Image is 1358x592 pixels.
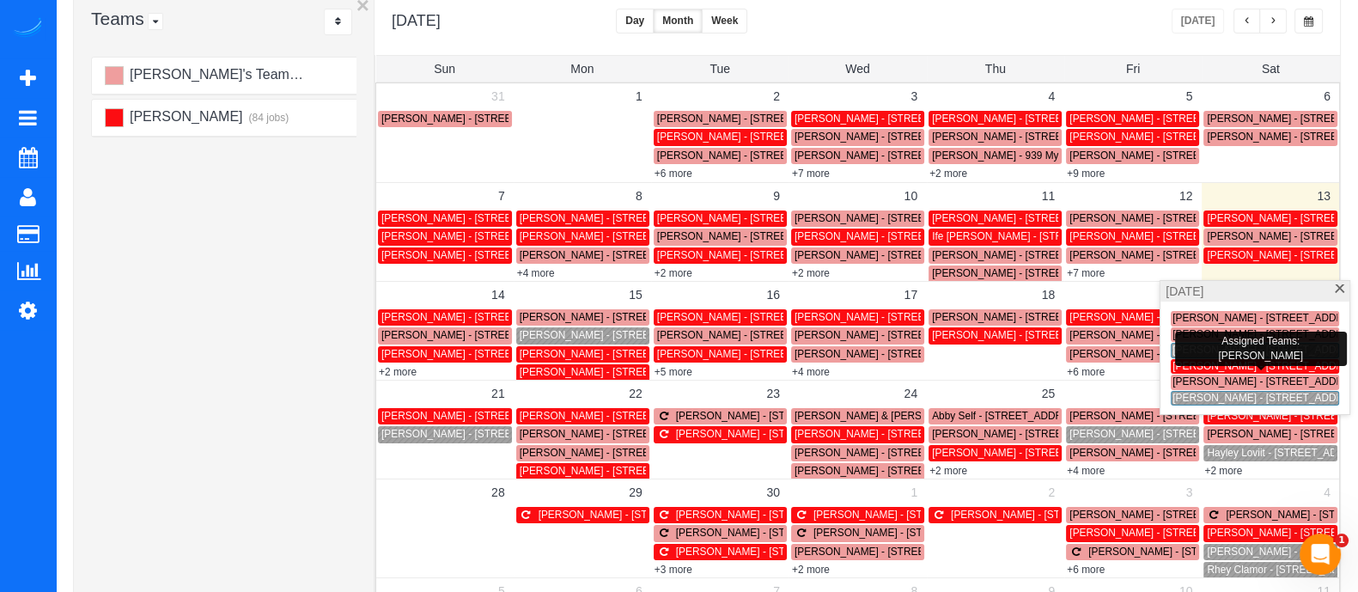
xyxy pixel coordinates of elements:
[1069,212,1264,224] span: [PERSON_NAME] - [STREET_ADDRESS]
[620,479,651,505] a: 29
[1069,113,1348,125] span: [PERSON_NAME] - [STREET_ADDRESS][PERSON_NAME]
[10,17,45,41] img: Automaid Logo
[127,109,242,124] span: [PERSON_NAME]
[392,9,441,30] h2: [DATE]
[702,9,747,34] button: Week
[434,62,455,76] span: Sun
[324,9,352,35] div: ...
[1315,83,1339,109] a: 6
[1178,83,1202,109] a: 5
[520,230,882,242] span: [PERSON_NAME] - [STREET_ADDRESS][PERSON_NAME][PERSON_NAME]
[520,410,882,422] span: [PERSON_NAME] - [STREET_ADDRESS][PERSON_NAME][PERSON_NAME]
[1069,249,1264,261] span: [PERSON_NAME] - [STREET_ADDRESS]
[520,447,714,459] span: [PERSON_NAME] - [STREET_ADDRESS]
[520,249,714,261] span: [PERSON_NAME] - [STREET_ADDRESS]
[657,329,935,341] span: [PERSON_NAME] - [STREET_ADDRESS][PERSON_NAME]
[795,447,1157,459] span: [PERSON_NAME] - [STREET_ADDRESS][PERSON_NAME][PERSON_NAME]
[758,479,789,505] a: 30
[1172,9,1225,34] button: [DATE]
[657,348,851,360] span: [PERSON_NAME] - [STREET_ADDRESS]
[520,329,714,341] span: [PERSON_NAME] - [STREET_ADDRESS]
[932,150,1173,162] span: [PERSON_NAME] - 939 Mytel [STREET_ADDRESS]
[520,366,798,378] span: [PERSON_NAME] - [STREET_ADDRESS][PERSON_NAME]
[520,428,798,440] span: [PERSON_NAME] - [STREET_ADDRESS][PERSON_NAME]
[1262,62,1280,76] span: Sat
[676,410,954,422] span: [PERSON_NAME] - [STREET_ADDRESS][PERSON_NAME]
[845,62,870,76] span: Wed
[795,329,989,341] span: [PERSON_NAME] - [STREET_ADDRESS]
[335,16,341,27] i: Sort Teams
[1300,534,1341,575] iframe: Intercom live chat
[616,9,654,34] button: Day
[1315,479,1339,505] a: 4
[795,465,1157,477] span: [PERSON_NAME] - [STREET_ADDRESS][PERSON_NAME][PERSON_NAME]
[657,311,851,323] span: [PERSON_NAME] - [STREET_ADDRESS]
[520,348,798,360] span: [PERSON_NAME] - [STREET_ADDRESS][PERSON_NAME]
[676,527,954,539] span: [PERSON_NAME] - [STREET_ADDRESS][PERSON_NAME]
[795,410,1085,422] span: [PERSON_NAME] & [PERSON_NAME] - [STREET_ADDRESS]
[758,381,789,406] a: 23
[932,212,1126,224] span: [PERSON_NAME] - [STREET_ADDRESS]
[539,509,817,521] span: [PERSON_NAME] - [STREET_ADDRESS][PERSON_NAME]
[655,168,692,180] a: +6 more
[657,212,851,224] span: [PERSON_NAME] - [STREET_ADDRESS]
[247,112,289,124] small: (84 jobs)
[1067,465,1105,477] a: +4 more
[1069,131,1264,143] span: [PERSON_NAME] - [STREET_ADDRESS]
[1039,479,1063,505] a: 2
[520,311,882,323] span: [PERSON_NAME] - [STREET_ADDRESS][PERSON_NAME][PERSON_NAME]
[1067,366,1105,378] a: +6 more
[1067,168,1105,180] a: +9 more
[1067,267,1105,279] a: +7 more
[657,230,935,242] span: [PERSON_NAME] - [STREET_ADDRESS][PERSON_NAME]
[1088,546,1282,558] span: [PERSON_NAME] - [STREET_ADDRESS]
[813,527,1008,539] span: [PERSON_NAME] - [STREET_ADDRESS]
[1033,381,1064,406] a: 25
[895,183,926,209] a: 10
[676,428,870,440] span: [PERSON_NAME] - [STREET_ADDRESS]
[895,282,926,308] a: 17
[676,546,870,558] span: [PERSON_NAME] - [STREET_ADDRESS]
[655,267,692,279] a: +2 more
[1171,183,1202,209] a: 12
[676,509,870,521] span: [PERSON_NAME] - [STREET_ADDRESS]
[764,183,789,209] a: 9
[483,83,514,109] a: 31
[1067,564,1105,576] a: +6 more
[932,230,1141,242] span: Ife [PERSON_NAME] - [STREET_ADDRESS]
[792,564,830,576] a: +2 more
[795,131,989,143] span: [PERSON_NAME] - [STREET_ADDRESS]
[381,428,575,440] span: [PERSON_NAME] - [STREET_ADDRESS]
[657,131,851,143] span: [PERSON_NAME] - [STREET_ADDRESS]
[483,479,514,505] a: 28
[932,267,1210,279] span: [PERSON_NAME] - [STREET_ADDRESS][PERSON_NAME]
[1175,332,1347,366] div: Assigned Teams: [PERSON_NAME]
[379,366,417,378] a: +2 more
[127,67,289,82] span: [PERSON_NAME]'s Team
[483,381,514,406] a: 21
[1033,282,1064,308] a: 18
[627,183,651,209] a: 8
[1069,311,1348,323] span: [PERSON_NAME] - [STREET_ADDRESS][PERSON_NAME]
[795,249,1098,261] span: [PERSON_NAME] - [STREET_ADDRESS] Se, Marietta, GA 30067
[1069,348,1264,360] span: [PERSON_NAME] - [STREET_ADDRESS]
[1308,183,1339,209] a: 13
[1204,465,1242,477] a: +2 more
[1069,150,1348,162] span: [PERSON_NAME] - [STREET_ADDRESS][PERSON_NAME]
[381,329,660,341] span: [PERSON_NAME] - [STREET_ADDRESS][PERSON_NAME]
[1126,62,1140,76] span: Fri
[653,9,703,34] button: Month
[657,113,851,125] span: [PERSON_NAME] - [STREET_ADDRESS]
[758,282,789,308] a: 16
[932,311,1210,323] span: [PERSON_NAME] - [STREET_ADDRESS][PERSON_NAME]
[620,282,651,308] a: 15
[795,311,1073,323] span: [PERSON_NAME] - [STREET_ADDRESS][PERSON_NAME]
[1178,479,1202,505] a: 3
[520,465,798,477] span: [PERSON_NAME] - [STREET_ADDRESS][PERSON_NAME]
[895,381,926,406] a: 24
[951,509,1145,521] span: [PERSON_NAME] - [STREET_ADDRESS]
[655,366,692,378] a: +5 more
[932,131,1294,143] span: [PERSON_NAME] - [STREET_ADDRESS][PERSON_NAME][PERSON_NAME]
[520,212,969,224] span: [PERSON_NAME] - [STREET_ADDRESS], [GEOGRAPHIC_DATA], [GEOGRAPHIC_DATA] 30078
